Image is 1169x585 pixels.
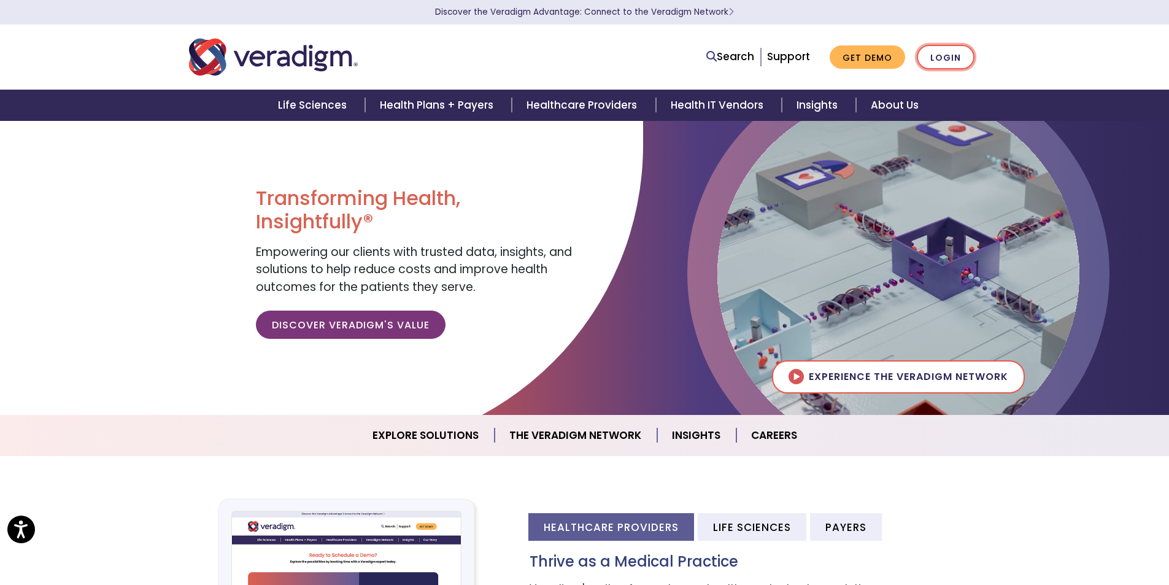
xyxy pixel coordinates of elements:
li: Payers [810,513,882,541]
li: Healthcare Providers [528,513,694,541]
a: Support [767,49,810,64]
a: Health Plans + Payers [365,90,512,121]
a: Insights [657,420,736,451]
a: Discover Veradigm's Value [256,311,446,339]
a: Login [917,45,974,70]
a: About Us [856,90,933,121]
a: Get Demo [830,45,905,69]
a: Healthcare Providers [512,90,655,121]
a: Explore Solutions [358,420,495,451]
a: Insights [782,90,856,121]
a: The Veradigm Network [495,420,657,451]
a: Careers [736,420,812,451]
h1: Transforming Health, Insightfully® [256,187,575,234]
span: Learn More [728,6,734,18]
li: Life Sciences [698,513,806,541]
span: Empowering our clients with trusted data, insights, and solutions to help reduce costs and improv... [256,244,572,295]
a: Health IT Vendors [656,90,782,121]
h3: Thrive as a Medical Practice [530,553,981,571]
a: Discover the Veradigm Advantage: Connect to the Veradigm NetworkLearn More [435,6,734,18]
a: Life Sciences [263,90,365,121]
img: Veradigm logo [189,37,358,77]
a: Search [706,48,754,65]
